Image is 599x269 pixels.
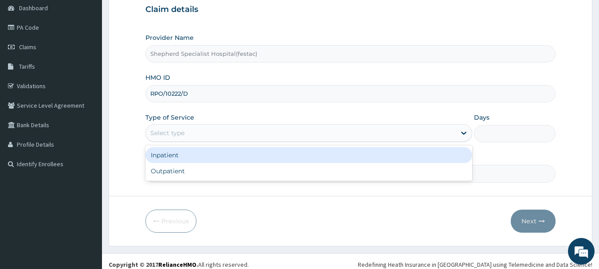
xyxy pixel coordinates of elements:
a: RelianceHMO [158,261,196,269]
div: Redefining Heath Insurance in [GEOGRAPHIC_DATA] using Telemedicine and Data Science! [358,260,592,269]
div: Minimize live chat window [145,4,167,26]
label: Type of Service [145,113,194,122]
label: HMO ID [145,73,170,82]
h3: Claim details [145,5,556,15]
button: Previous [145,210,196,233]
button: Next [511,210,556,233]
span: Tariffs [19,62,35,70]
div: Select type [150,129,184,137]
label: Provider Name [145,33,194,42]
textarea: Type your message and hit 'Enter' [4,177,169,208]
label: Days [474,113,489,122]
div: Chat with us now [46,50,149,61]
span: We're online! [51,79,122,168]
span: Claims [19,43,36,51]
img: d_794563401_company_1708531726252_794563401 [16,44,36,66]
span: Dashboard [19,4,48,12]
div: Outpatient [145,163,472,179]
strong: Copyright © 2017 . [109,261,198,269]
input: Enter HMO ID [145,85,556,102]
div: Inpatient [145,147,472,163]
